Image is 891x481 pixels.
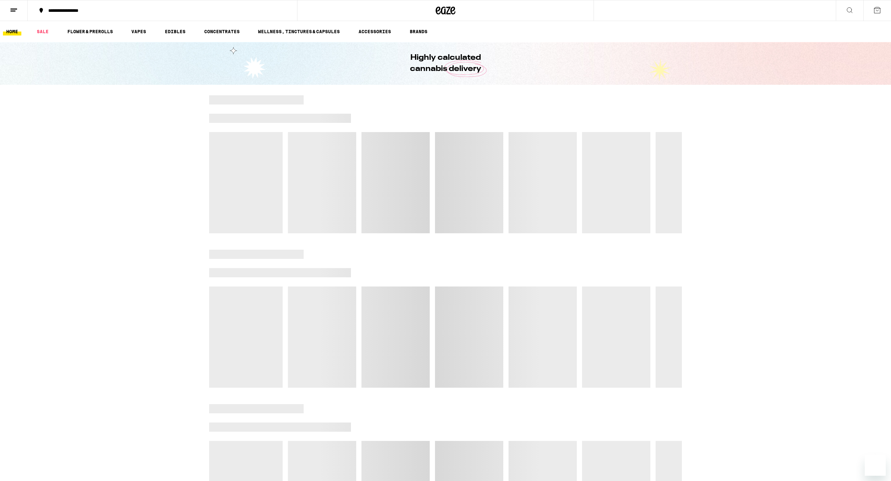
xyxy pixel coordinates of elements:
[406,28,431,35] a: BRANDS
[355,28,394,35] a: ACCESSORIES
[162,28,189,35] a: EDIBLES
[64,28,116,35] a: FLOWER & PREROLLS
[33,28,52,35] a: SALE
[255,28,343,35] a: WELLNESS, TINCTURES & CAPSULES
[865,455,886,476] iframe: Button to launch messaging window
[201,28,243,35] a: CONCENTRATES
[128,28,149,35] a: VAPES
[391,52,500,75] h1: Highly calculated cannabis delivery
[3,28,21,35] a: HOME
